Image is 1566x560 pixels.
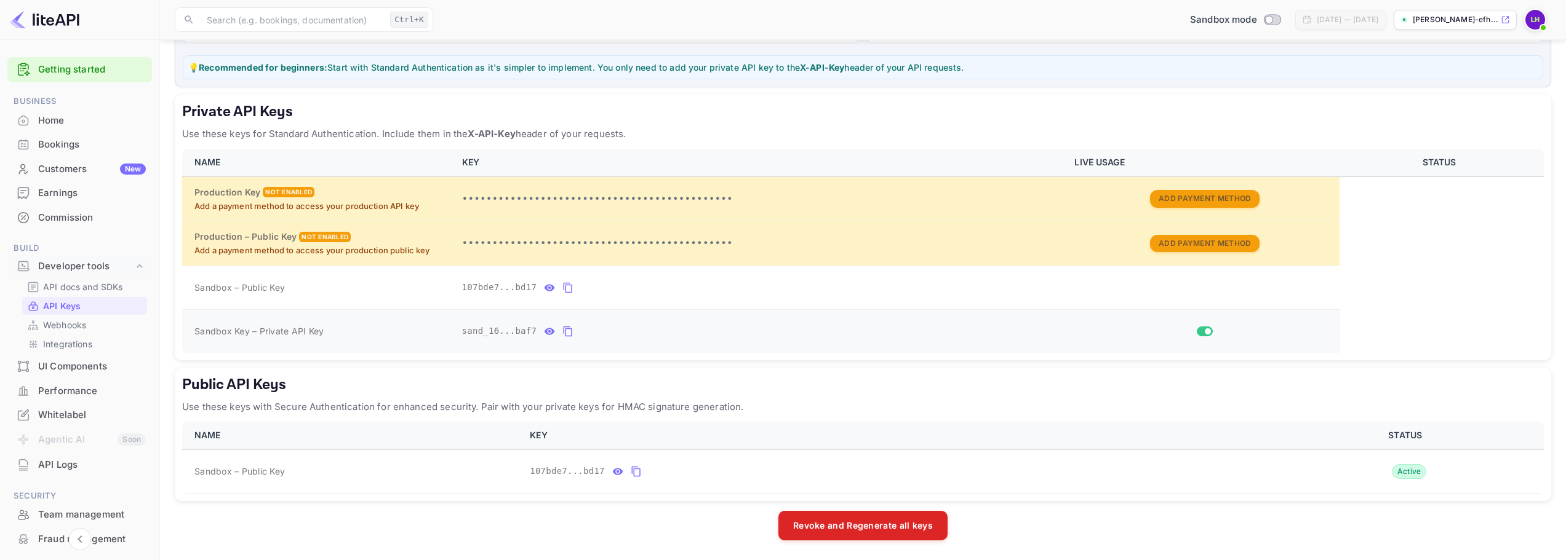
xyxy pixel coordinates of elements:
p: 💡 Start with Standard Authentication as it's simpler to implement. You only need to add your priv... [188,61,1538,74]
div: Not enabled [299,232,351,242]
a: Webhooks [27,318,142,331]
div: Whitelabel [7,403,152,427]
div: Bookings [7,133,152,157]
button: Add Payment Method [1150,235,1260,253]
div: Bookings [38,138,146,152]
div: Home [38,114,146,128]
p: API docs and SDKs [43,280,123,293]
p: ••••••••••••••••••••••••••••••••••••••••••••• [462,192,1060,207]
span: Build [7,242,152,255]
a: UI Components [7,355,152,377]
th: STATUS [1271,422,1544,449]
input: Search (e.g. bookings, documentation) [199,7,385,32]
h5: Private API Keys [182,102,1544,122]
th: KEY [455,149,1068,176]
table: private api keys table [182,149,1544,353]
a: Fraud management [7,527,152,550]
button: Add Payment Method [1150,190,1260,208]
div: Active [1392,464,1427,479]
span: 107bde7...bd17 [530,465,605,478]
div: Performance [38,384,146,398]
p: Use these keys for Standard Authentication. Include them in the header of your requests. [182,127,1544,141]
th: KEY [522,422,1271,449]
span: Security [7,489,152,503]
a: Add Payment Method [1150,193,1260,203]
div: Switch to Production mode [1185,13,1285,27]
div: Team management [38,508,146,522]
span: 107bde7...bd17 [462,281,537,294]
a: API docs and SDKs [27,280,142,293]
p: Use these keys with Secure Authentication for enhanced security. Pair with your private keys for ... [182,400,1544,414]
a: CustomersNew [7,157,152,180]
a: Commission [7,206,152,229]
div: Getting started [7,57,152,82]
strong: X-API-Key [800,62,844,73]
div: Fraud management [38,532,146,546]
div: Earnings [38,186,146,200]
div: Ctrl+K [390,12,428,28]
span: sand_16...baf7 [462,325,537,337]
div: Whitelabel [38,408,146,422]
div: Performance [7,379,152,403]
div: Fraud management [7,527,152,551]
strong: Recommended for beginners: [199,62,327,73]
h6: Production – Public Key [194,230,297,243]
div: Commission [7,206,152,230]
a: Home [7,109,152,132]
p: Add a payment method to access your production API key [194,200,447,213]
div: New [120,164,146,175]
div: API Logs [7,453,152,477]
div: [DATE] — [DATE] [1317,14,1378,25]
span: Business [7,95,152,108]
a: Getting started [38,63,146,77]
strong: X-API-Key [468,128,515,140]
button: Revoke and Regenerate all keys [778,511,948,540]
a: Integrations [27,337,142,350]
div: API Keys [22,297,147,315]
div: UI Components [38,360,146,374]
div: Home [7,109,152,133]
img: LiteAPI logo [10,10,79,30]
div: Customers [38,162,146,176]
button: Collapse navigation [69,528,91,550]
div: Earnings [7,181,152,205]
th: NAME [182,149,455,176]
p: [PERSON_NAME]-efh... [1413,14,1498,25]
div: Commission [38,211,146,225]
p: Add a payment method to access your production public key [194,245,447,257]
h5: Public API Keys [182,375,1544,395]
div: Developer tools [7,256,152,277]
span: Sandbox mode [1190,13,1257,27]
p: ••••••••••••••••••••••••••••••••••••••••••••• [462,236,1060,251]
th: STATUS [1340,149,1544,176]
table: public api keys table [182,422,1544,494]
div: Integrations [22,335,147,353]
p: Webhooks [43,318,86,331]
th: NAME [182,422,522,449]
div: API Logs [38,458,146,472]
div: Developer tools [38,259,134,274]
a: Performance [7,379,152,402]
div: UI Components [7,355,152,379]
a: Add Payment Method [1150,237,1260,248]
a: Earnings [7,181,152,204]
div: CustomersNew [7,157,152,181]
img: Lucas Hengstenberg [1525,10,1545,30]
div: Team management [7,503,152,527]
span: Sandbox – Public Key [194,281,285,294]
a: Team management [7,503,152,526]
span: Sandbox – Public Key [194,465,285,478]
div: API docs and SDKs [22,278,147,296]
th: LIVE USAGE [1067,149,1340,176]
div: Webhooks [22,316,147,334]
span: Sandbox Key – Private API Key [194,326,324,336]
p: API Keys [43,299,81,312]
p: Integrations [43,337,92,350]
a: API Keys [27,299,142,312]
h6: Production Key [194,186,260,199]
a: Whitelabel [7,403,152,426]
a: API Logs [7,453,152,476]
a: Bookings [7,133,152,156]
div: Not enabled [263,187,314,197]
